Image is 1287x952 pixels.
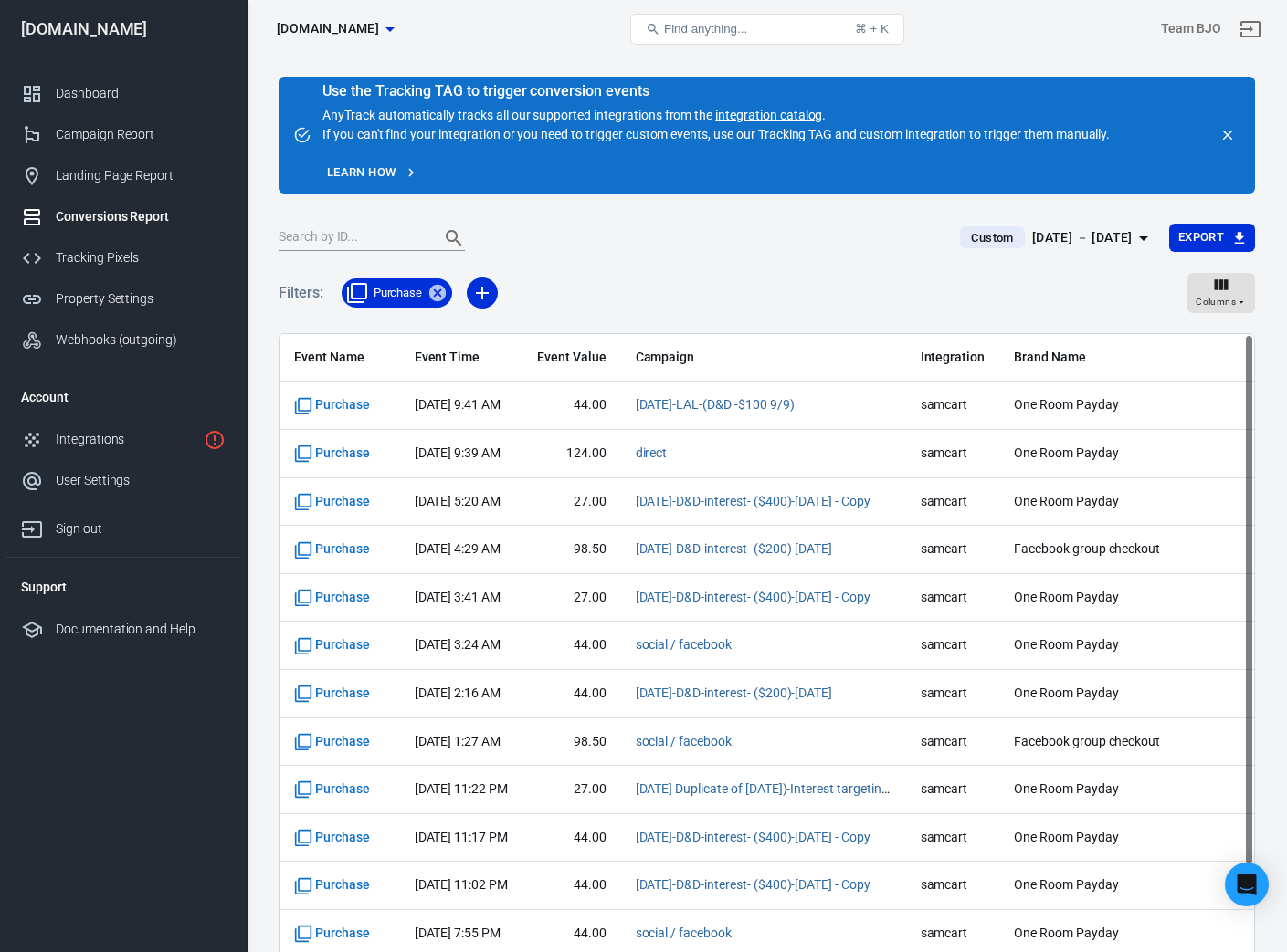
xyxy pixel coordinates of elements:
[6,319,240,361] a: Webhooks (outgoing)
[56,289,226,309] div: Property Settings
[294,685,370,703] span: Standard event name
[1014,396,1258,414] span: One Room Payday
[1014,780,1258,799] span: One Room Payday
[1032,226,1133,249] div: [DATE] － [DATE]
[537,876,607,894] span: 44.00
[1014,636,1258,654] span: One Room Payday
[415,926,501,940] time: 2025-09-16T19:55:31+08:00
[537,829,607,847] span: 44.00
[1014,349,1258,367] span: Brand Name
[636,349,891,367] span: Campaign
[1169,224,1255,252] button: Export
[322,82,1110,100] div: Use the Tracking TAG to trigger conversion events
[6,237,240,278] a: Tracking Pixels
[636,733,732,751] span: social / facebook
[56,430,196,449] div: Integrations
[1014,829,1258,847] span: One Room Payday
[921,396,986,414] span: samcart
[636,397,795,412] a: [DATE]-LAL-(D&D -$100 9/9)
[636,636,732,654] span: social / facebook
[1014,685,1258,703] span: One Room Payday
[537,445,607,463] span: 124.00
[415,685,501,700] time: 2025-09-17T02:16:27+08:00
[415,445,501,460] time: 2025-09-17T09:39:11+08:00
[294,396,370,414] span: Standard event name
[415,877,508,892] time: 2025-09-16T23:02:13+08:00
[1187,273,1255,313] button: Columns
[1161,19,1221,38] div: Account id: prrV3eoo
[6,155,240,196] a: Landing Page Report
[1014,445,1258,463] span: One Room Payday
[537,925,607,943] span: 44.00
[56,84,226,103] div: Dashboard
[636,925,732,943] span: social / facebook
[921,685,986,703] span: samcart
[855,22,889,36] div: ⌘ + K
[1225,863,1269,906] div: Open Intercom Messenger
[537,396,607,414] span: 44.00
[56,207,226,226] div: Conversions Report
[537,780,607,799] span: 27.00
[921,876,986,894] span: samcart
[636,685,833,703] span: Aug 16-D&D-interest- ($200)-Sept 2
[6,460,240,501] a: User Settings
[636,540,833,559] span: Aug 16-D&D-interest- ($200)-Sept 2
[294,636,370,654] span: Standard event name
[294,925,370,943] span: Standard event name
[1229,7,1272,51] a: Sign out
[636,926,732,940] a: social / facebook
[415,781,508,796] time: 2025-09-16T23:22:25+08:00
[921,733,986,751] span: samcart
[6,278,240,319] a: Property Settings
[636,494,870,508] a: [DATE]-D&D-interest- ($400)-[DATE] - Copy
[1014,540,1258,559] span: Facebook group checkout
[921,829,986,847] span: samcart
[294,876,370,894] span: Standard event name
[1196,294,1236,310] span: Columns
[636,877,870,892] a: [DATE]-D&D-interest- ($400)-[DATE] - Copy
[636,493,870,511] span: Aug 16-D&D-interest- ($400)-Sept 9 - Copy
[415,397,501,412] time: 2025-09-17T09:41:11+08:00
[636,876,870,894] span: Aug 16-D&D-interest- ($400)-Sept 9 - Copy
[279,264,323,322] h5: Filters:
[415,349,508,367] span: Event Time
[6,419,240,460] a: Integrations
[6,565,240,609] li: Support
[1014,733,1258,751] span: Facebook group checkout
[269,12,401,46] button: [DOMAIN_NAME]
[294,349,385,367] span: Event Name
[1014,493,1258,511] span: One Room Payday
[415,494,501,508] time: 2025-09-17T05:20:51+08:00
[636,541,833,556] a: [DATE]-D&D-interest- ($200)-[DATE]
[636,590,870,604] a: [DATE]-D&D-interest- ($400)-[DATE] - Copy
[636,445,668,460] a: direct
[6,73,240,114] a: Dashboard
[715,108,822,122] a: integration catalog
[6,196,240,237] a: Conversions Report
[56,330,226,350] div: Webhooks (outgoing)
[537,493,607,511] span: 27.00
[921,636,986,654] span: samcart
[363,284,434,302] span: Purchase
[56,166,226,185] div: Landing Page Report
[56,519,226,539] div: Sign out
[1014,925,1258,943] span: One Room Payday
[1215,122,1240,148] button: close
[636,734,732,748] a: social / facebook
[636,781,1018,796] a: [DATE] Duplicate of [DATE])-Interest targeting-(24-35 age range test)
[921,780,986,799] span: samcart
[1014,589,1258,607] span: One Room Payday
[636,830,870,844] a: [DATE]-D&D-interest- ($400)-[DATE] - Copy
[415,637,501,652] time: 2025-09-17T03:24:14+08:00
[921,493,986,511] span: samcart
[921,349,986,367] span: Integration
[56,125,226,144] div: Campaign Report
[636,589,870,607] span: Aug 16-D&D-interest- ($400)-Sept 9 - Copy
[6,21,240,37] div: [DOMAIN_NAME]
[6,375,240,419] li: Account
[204,429,226,451] svg: 1 networks not verified yet
[664,22,747,36] span: Find anything...
[921,445,986,463] span: samcart
[56,620,226,639] div: Documentation and Help
[636,829,870,847] span: Aug 16-D&D-interest- ($400)-Sept 9 - Copy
